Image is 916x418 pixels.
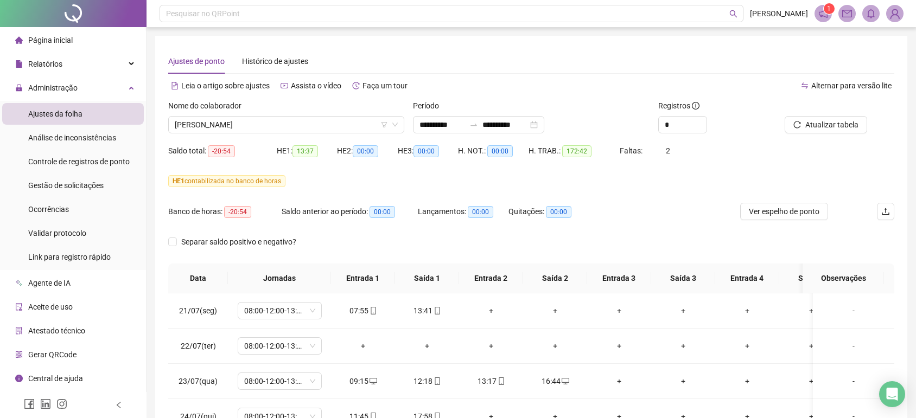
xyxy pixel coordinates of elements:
[596,375,643,387] div: +
[208,145,235,157] span: -20:54
[404,375,450,387] div: 12:18
[529,145,619,157] div: H. TRAB.:
[724,305,771,317] div: +
[168,100,249,112] label: Nome do colaborador
[881,207,890,216] span: upload
[468,206,493,218] span: 00:00
[468,340,514,352] div: +
[749,205,819,217] span: Ver espelho de ponto
[15,351,23,358] span: qrcode
[546,206,571,218] span: 00:00
[28,229,86,237] span: Validar protocolo
[532,340,578,352] div: +
[887,5,903,22] img: 77026
[818,9,828,18] span: notification
[28,326,85,335] span: Atestado técnico
[866,9,876,18] span: bell
[28,374,83,383] span: Central de ajuda
[692,102,699,110] span: info-circle
[822,340,886,352] div: -
[596,305,643,317] div: +
[362,81,408,90] span: Faça um tour
[179,306,217,315] span: 21/07(seg)
[414,145,439,157] span: 00:00
[404,305,450,317] div: 13:41
[523,263,587,293] th: Saída 2
[340,340,386,352] div: +
[28,60,62,68] span: Relatórios
[660,375,707,387] div: +
[28,181,104,190] span: Gestão de solicitações
[28,133,116,142] span: Análise de inconsistências
[432,377,441,385] span: mobile
[596,340,643,352] div: +
[459,263,523,293] th: Entrada 2
[168,263,228,293] th: Data
[879,381,905,407] div: Open Intercom Messenger
[811,81,892,90] span: Alternar para versão lite
[803,263,884,293] th: Observações
[173,177,185,185] span: HE 1
[508,205,599,218] div: Quitações:
[715,263,779,293] th: Entrada 4
[458,145,529,157] div: H. NOT.:
[666,146,670,155] span: 2
[418,205,508,218] div: Lançamentos:
[331,263,395,293] th: Entrada 1
[281,82,288,89] span: youtube
[228,263,331,293] th: Jornadas
[171,82,179,89] span: file-text
[750,8,808,20] span: [PERSON_NAME]
[370,206,395,218] span: 00:00
[805,119,858,131] span: Atualizar tabela
[620,146,644,155] span: Faltas:
[469,120,478,129] span: swap-right
[179,377,218,385] span: 23/07(qua)
[291,81,341,90] span: Assista o vídeo
[15,60,23,68] span: file
[40,398,51,409] span: linkedin
[15,84,23,92] span: lock
[115,401,123,409] span: left
[660,340,707,352] div: +
[532,305,578,317] div: +
[788,375,835,387] div: +
[788,305,835,317] div: +
[392,121,398,128] span: down
[651,263,715,293] th: Saída 3
[724,340,771,352] div: +
[824,3,835,14] sup: 1
[740,203,828,220] button: Ver espelho de ponto
[282,205,418,218] div: Saldo anterior ao período:
[15,36,23,44] span: home
[175,117,398,133] span: ANDRE LUIZ ROS
[468,305,514,317] div: +
[353,145,378,157] span: 00:00
[368,377,377,385] span: desktop
[724,375,771,387] div: +
[28,350,77,359] span: Gerar QRCode
[660,305,707,317] div: +
[28,157,130,166] span: Controle de registros de ponto
[729,10,737,18] span: search
[277,145,337,157] div: HE 1:
[168,57,225,66] span: Ajustes de ponto
[181,81,270,90] span: Leia o artigo sobre ajustes
[28,110,82,118] span: Ajustes da folha
[15,375,23,382] span: info-circle
[28,83,78,92] span: Administração
[168,205,282,218] div: Banco de horas:
[822,375,886,387] div: -
[469,120,478,129] span: to
[181,342,216,350] span: 22/07(ter)
[793,121,801,128] span: reload
[395,263,459,293] th: Saída 1
[785,116,867,133] button: Atualizar tabela
[28,303,73,311] span: Aceite de uso
[398,145,458,157] div: HE 3:
[432,307,441,314] span: mobile
[801,82,809,89] span: swap
[413,100,446,112] label: Período
[28,205,69,214] span: Ocorrências
[487,145,513,157] span: 00:00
